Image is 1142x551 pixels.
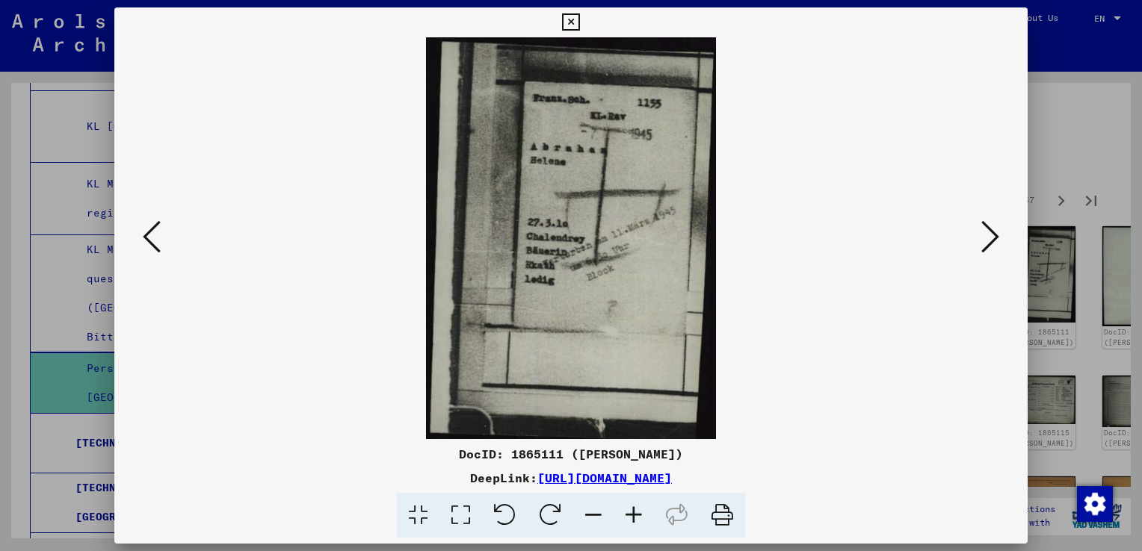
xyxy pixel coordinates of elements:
[165,37,977,439] img: 001.jpg
[114,445,1028,463] div: DocID: 1865111 ([PERSON_NAME])
[1077,486,1113,522] img: Change consent
[1076,485,1112,521] div: Change consent
[537,470,672,485] a: [URL][DOMAIN_NAME]
[114,469,1028,487] div: DeepLink:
